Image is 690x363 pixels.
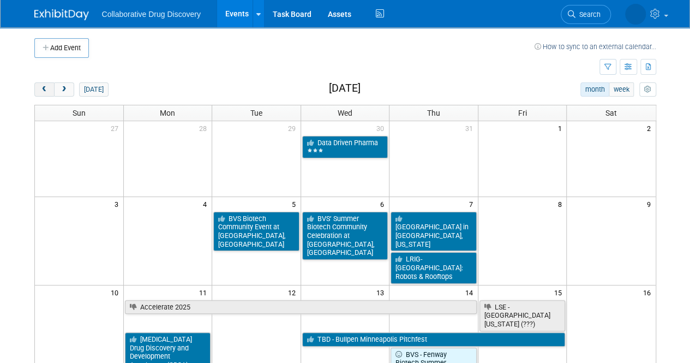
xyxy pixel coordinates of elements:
[553,285,566,299] span: 15
[625,4,646,25] img: Joanna Deek
[34,9,89,20] img: ExhibitDay
[518,109,527,117] span: Fri
[556,121,566,135] span: 1
[73,109,86,117] span: Sun
[202,197,212,211] span: 4
[646,197,656,211] span: 9
[328,82,360,94] h2: [DATE]
[110,285,123,299] span: 10
[639,82,656,97] button: myCustomButton
[198,285,212,299] span: 11
[287,285,301,299] span: 12
[479,300,566,331] a: LSE - [GEOGRAPHIC_DATA][US_STATE] (???)
[391,212,477,252] a: [GEOGRAPHIC_DATA] in [GEOGRAPHIC_DATA], [US_STATE]
[605,109,617,117] span: Sat
[464,121,478,135] span: 31
[379,197,389,211] span: 6
[580,82,609,97] button: month
[79,82,108,97] button: [DATE]
[464,285,478,299] span: 14
[113,197,123,211] span: 3
[609,82,634,97] button: week
[34,82,55,97] button: prev
[110,121,123,135] span: 27
[302,332,566,347] a: TBD - Bullpen Minneapolis Pitchfest
[302,136,388,158] a: Data Driven Pharma
[213,212,299,252] a: BVS Biotech Community Event at [GEOGRAPHIC_DATA], [GEOGRAPHIC_DATA]
[125,300,477,314] a: Accelerate 2025
[198,121,212,135] span: 28
[302,212,388,260] a: BVS’ Summer Biotech Community Celebration at [GEOGRAPHIC_DATA], [GEOGRAPHIC_DATA]
[468,197,478,211] span: 7
[535,43,656,51] a: How to sync to an external calendar...
[291,197,301,211] span: 5
[427,109,440,117] span: Thu
[375,121,389,135] span: 30
[575,10,601,19] span: Search
[250,109,262,117] span: Tue
[338,109,352,117] span: Wed
[642,285,656,299] span: 16
[644,86,651,93] i: Personalize Calendar
[561,5,611,24] a: Search
[646,121,656,135] span: 2
[556,197,566,211] span: 8
[375,285,389,299] span: 13
[54,82,74,97] button: next
[34,38,89,58] button: Add Event
[391,252,477,283] a: LRIG-[GEOGRAPHIC_DATA]: Robots & Rooftops
[160,109,175,117] span: Mon
[287,121,301,135] span: 29
[102,10,201,19] span: Collaborative Drug Discovery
